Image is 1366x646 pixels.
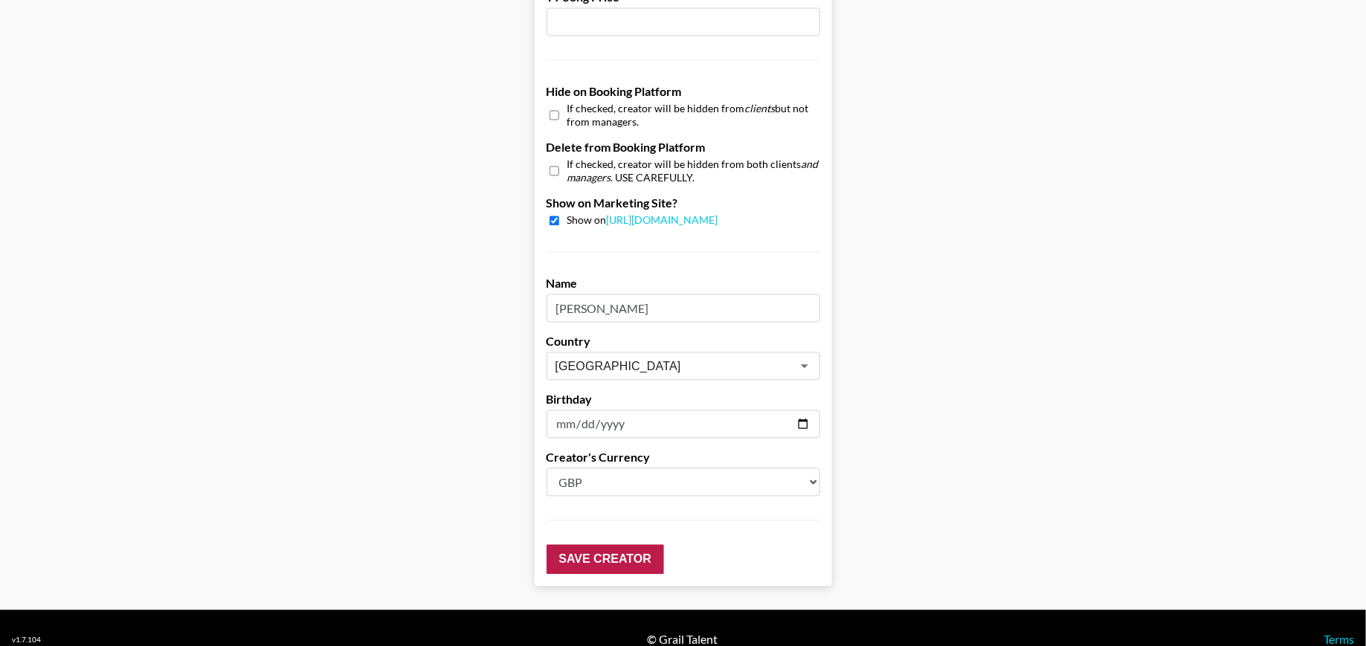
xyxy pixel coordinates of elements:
[547,140,820,155] label: Delete from Booking Platform
[547,392,820,407] label: Birthday
[547,450,820,465] label: Creator's Currency
[547,544,664,574] input: Save Creator
[547,84,820,99] label: Hide on Booking Platform
[567,158,820,184] span: If checked, creator will be hidden from both clients . USE CAREFULLY.
[567,102,820,128] span: If checked, creator will be hidden from but not from managers.
[607,213,718,226] a: [URL][DOMAIN_NAME]
[794,355,815,376] button: Open
[567,158,819,184] em: and managers
[547,276,820,291] label: Name
[745,102,776,114] em: clients
[12,635,41,645] div: v 1.7.104
[567,213,718,227] span: Show on
[1324,632,1354,646] a: Terms
[547,196,820,210] label: Show on Marketing Site?
[547,334,820,349] label: Country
